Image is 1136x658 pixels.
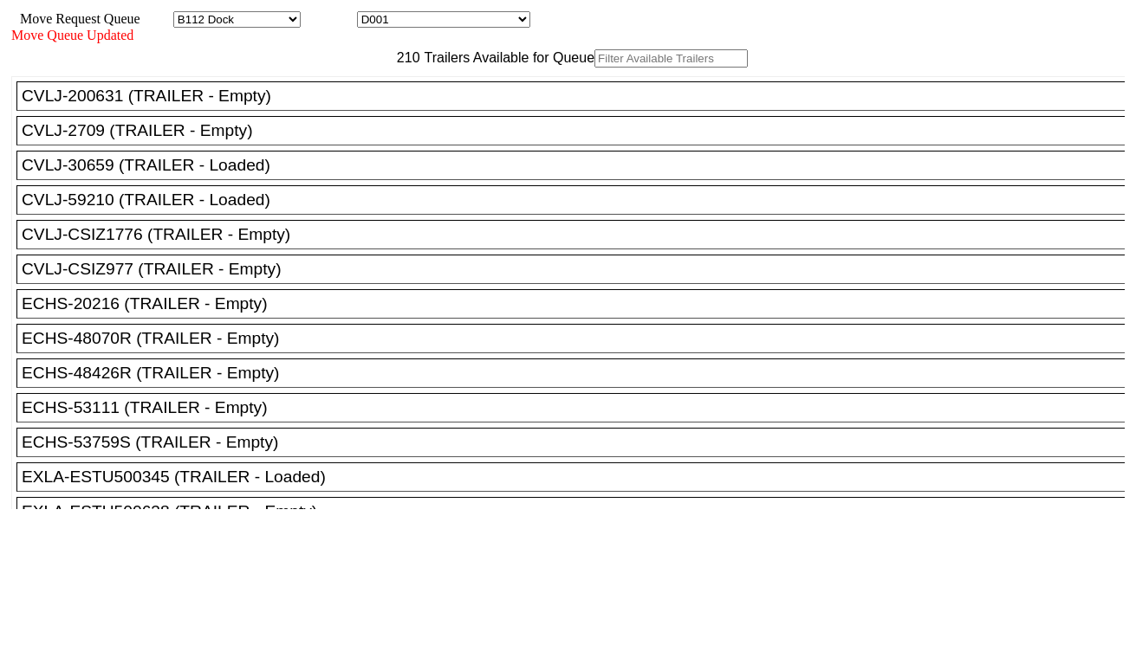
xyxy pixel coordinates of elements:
span: Area [143,11,170,26]
div: CVLJ-200631 (TRAILER - Empty) [22,87,1135,106]
div: CVLJ-CSIZ1776 (TRAILER - Empty) [22,225,1135,244]
div: ECHS-48426R (TRAILER - Empty) [22,364,1135,383]
div: ECHS-53111 (TRAILER - Empty) [22,398,1135,417]
div: EXLA-ESTU500638 (TRAILER - Empty) [22,502,1135,521]
div: CVLJ-59210 (TRAILER - Loaded) [22,190,1135,210]
div: CVLJ-30659 (TRAILER - Loaded) [22,156,1135,175]
div: CVLJ-2709 (TRAILER - Empty) [22,121,1135,140]
div: ECHS-53759S (TRAILER - Empty) [22,433,1135,452]
span: Location [304,11,354,26]
div: ECHS-20216 (TRAILER - Empty) [22,294,1135,313]
input: Filter Available Trailers [594,49,748,68]
span: Move Queue Updated [11,28,133,42]
span: 210 [388,50,420,65]
span: Trailers Available for Queue [420,50,595,65]
div: CVLJ-CSIZ977 (TRAILER - Empty) [22,260,1135,279]
span: Move Request Queue [11,11,140,26]
div: EXLA-ESTU500345 (TRAILER - Loaded) [22,468,1135,487]
div: ECHS-48070R (TRAILER - Empty) [22,329,1135,348]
